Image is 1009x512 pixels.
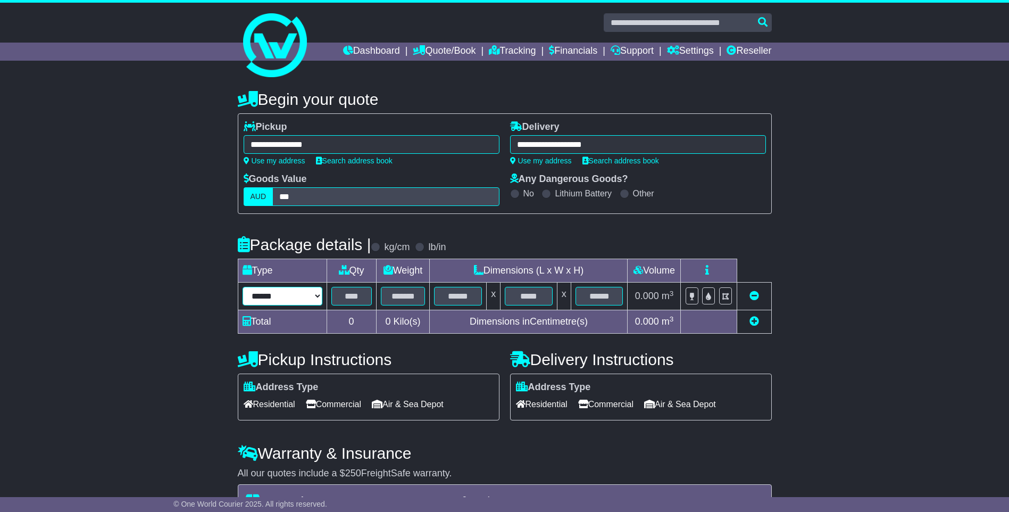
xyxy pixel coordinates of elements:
[489,43,536,61] a: Tracking
[244,174,307,185] label: Goods Value
[493,494,524,511] span: 9.96
[510,351,772,368] h4: Delivery Instructions
[244,396,295,412] span: Residential
[516,382,591,393] label: Address Type
[173,500,327,508] span: © One World Courier 2025. All rights reserved.
[510,121,560,133] label: Delivery
[238,236,371,253] h4: Package details |
[430,259,628,283] td: Dimensions (L x W x H)
[670,315,674,323] sup: 3
[345,468,361,478] span: 250
[516,396,568,412] span: Residential
[327,259,376,283] td: Qty
[644,396,716,412] span: Air & Sea Depot
[670,290,674,298] sup: 3
[244,187,273,206] label: AUD
[238,468,772,480] div: All our quotes include a $ FreightSafe warranty.
[749,291,759,301] a: Remove this item
[238,259,327,283] td: Type
[238,90,772,108] h4: Begin your quote
[662,316,674,327] span: m
[510,156,572,165] a: Use my address
[372,396,444,412] span: Air & Sea Depot
[376,310,430,334] td: Kilo(s)
[635,316,659,327] span: 0.000
[238,310,327,334] td: Total
[523,188,534,199] label: No
[343,43,400,61] a: Dashboard
[667,43,714,61] a: Settings
[635,291,659,301] span: 0.000
[244,156,305,165] a: Use my address
[316,156,393,165] a: Search address book
[238,351,499,368] h4: Pickup Instructions
[384,242,410,253] label: kg/cm
[327,310,376,334] td: 0
[549,43,597,61] a: Financials
[662,291,674,301] span: m
[244,382,319,393] label: Address Type
[487,283,501,310] td: x
[557,283,571,310] td: x
[582,156,659,165] a: Search address book
[245,494,765,511] h4: Transit Insurance Coverage for $
[244,121,287,133] label: Pickup
[555,188,612,199] label: Lithium Battery
[385,316,390,327] span: 0
[238,444,772,462] h4: Warranty & Insurance
[749,316,759,327] a: Add new item
[727,43,771,61] a: Reseller
[430,310,628,334] td: Dimensions in Centimetre(s)
[306,396,361,412] span: Commercial
[578,396,633,412] span: Commercial
[510,174,628,185] label: Any Dangerous Goods?
[376,259,430,283] td: Weight
[413,43,476,61] a: Quote/Book
[611,43,654,61] a: Support
[628,259,681,283] td: Volume
[428,242,446,253] label: lb/in
[633,188,654,199] label: Other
